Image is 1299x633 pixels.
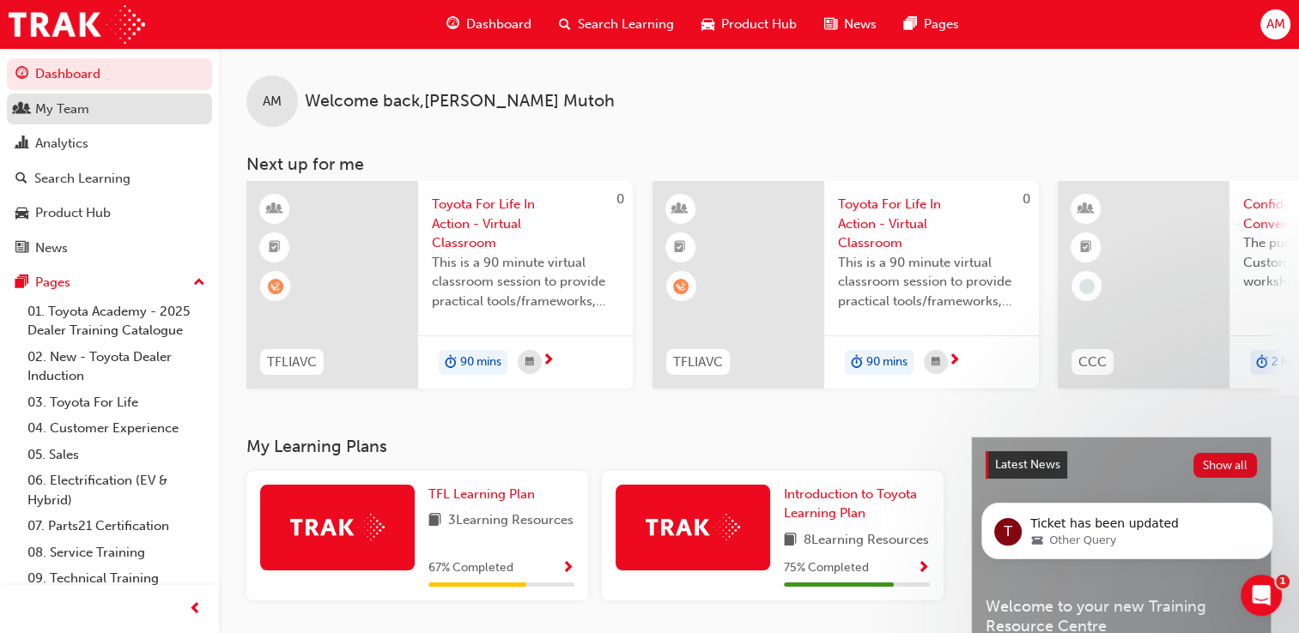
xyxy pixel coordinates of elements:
[21,344,212,389] a: 02. New - Toyota Dealer Induction
[1078,353,1107,372] span: CCC
[986,451,1257,479] a: Latest NewsShow all
[7,232,212,264] a: News
[428,510,441,532] span: book-icon
[21,565,212,592] a: 09. Technical Training
[956,467,1299,587] iframe: Intercom notifications message
[21,540,212,566] a: 08. Service Training
[1241,575,1282,616] iframe: Intercom live chat
[35,273,70,292] div: Pages
[851,352,863,374] span: duration-icon
[1276,575,1290,588] span: 1
[268,279,283,294] span: learningRecordVerb_WAITLIST-icon
[193,272,205,294] span: up-icon
[21,467,212,513] a: 06. Electrification (EV & Hybrid)
[7,93,212,125] a: My Team
[542,353,555,369] span: next-icon
[267,353,317,372] span: TFLIAVC
[1260,9,1290,39] button: AM
[559,14,571,35] span: search-icon
[7,267,212,298] button: Pages
[466,15,531,34] span: Dashboard
[246,437,944,456] h3: My Learning Plans
[15,206,28,221] span: car-icon
[460,353,501,372] span: 90 mins
[673,279,689,294] span: learningRecordVerb_WAITLIST-icon
[674,198,686,220] span: learningResourceType_INSTRUCTOR_LED-icon
[7,58,212,90] a: Dashboard
[269,198,281,220] span: learningResourceType_INSTRUCTOR_LED-icon
[219,154,1299,174] h3: Next up for me
[21,415,212,442] a: 04. Customer Experience
[432,253,619,311] span: This is a 90 minute virtual classroom session to provide practical tools/frameworks, behaviours a...
[305,92,615,112] span: Welcome back , [PERSON_NAME] Mutoh
[446,14,459,35] span: guage-icon
[35,238,68,258] div: News
[688,7,810,42] a: car-iconProduct Hub
[784,558,869,578] span: 75 % Completed
[525,352,534,373] span: calendar-icon
[15,275,28,291] span: pages-icon
[428,558,513,578] span: 67 % Completed
[21,442,212,468] a: 05. Sales
[15,102,28,118] span: people-icon
[35,134,88,154] div: Analytics
[433,7,545,42] a: guage-iconDashboard
[784,486,917,521] span: Introduction to Toyota Learning Plan
[810,7,890,42] a: news-iconNews
[35,203,111,223] div: Product Hub
[824,14,837,35] span: news-icon
[189,599,202,620] span: prev-icon
[561,561,574,576] span: Show Progress
[784,530,797,552] span: book-icon
[7,163,212,195] a: Search Learning
[34,169,131,189] div: Search Learning
[917,561,930,576] span: Show Progress
[673,353,723,372] span: TFLIAVC
[578,15,674,34] span: Search Learning
[7,197,212,229] a: Product Hub
[1080,198,1092,220] span: learningResourceType_INSTRUCTOR_LED-icon
[15,67,28,82] span: guage-icon
[7,128,212,160] a: Analytics
[866,353,907,372] span: 90 mins
[1272,353,1297,372] span: 2 hrs
[653,181,1039,389] a: 0TFLIAVCToyota For Life In Action - Virtual ClassroomThis is a 90 minute virtual classroom sessio...
[1080,237,1092,259] span: booktick-icon
[616,191,624,207] span: 0
[701,14,714,35] span: car-icon
[721,15,797,34] span: Product Hub
[21,513,212,540] a: 07. Parts21 Certification
[784,485,930,523] a: Introduction to Toyota Learning Plan
[269,237,281,259] span: booktick-icon
[904,14,917,35] span: pages-icon
[35,99,89,119] div: My Team
[646,514,740,540] img: Trak
[15,241,28,256] span: news-icon
[15,172,27,187] span: search-icon
[9,5,145,44] a: Trak
[838,253,1025,311] span: This is a 90 minute virtual classroom session to provide practical tools/frameworks, behaviours a...
[924,15,959,34] span: Pages
[15,136,28,152] span: chart-icon
[932,352,940,373] span: calendar-icon
[948,353,961,369] span: next-icon
[995,457,1060,472] span: Latest News
[428,486,535,502] span: TFL Learning Plan
[246,181,633,389] a: 0TFLIAVCToyota For Life In Action - Virtual ClassroomThis is a 90 minute virtual classroom sessio...
[21,298,212,344] a: 01. Toyota Academy - 2025 Dealer Training Catalogue
[448,510,574,532] span: 3 Learning Resources
[890,7,973,42] a: pages-iconPages
[561,558,574,579] button: Show Progress
[844,15,877,34] span: News
[917,558,930,579] button: Show Progress
[1256,352,1268,374] span: duration-icon
[290,514,385,540] img: Trak
[838,195,1025,253] span: Toyota For Life In Action - Virtual Classroom
[428,485,542,504] a: TFL Learning Plan
[674,237,686,259] span: booktick-icon
[804,530,929,552] span: 8 Learning Resources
